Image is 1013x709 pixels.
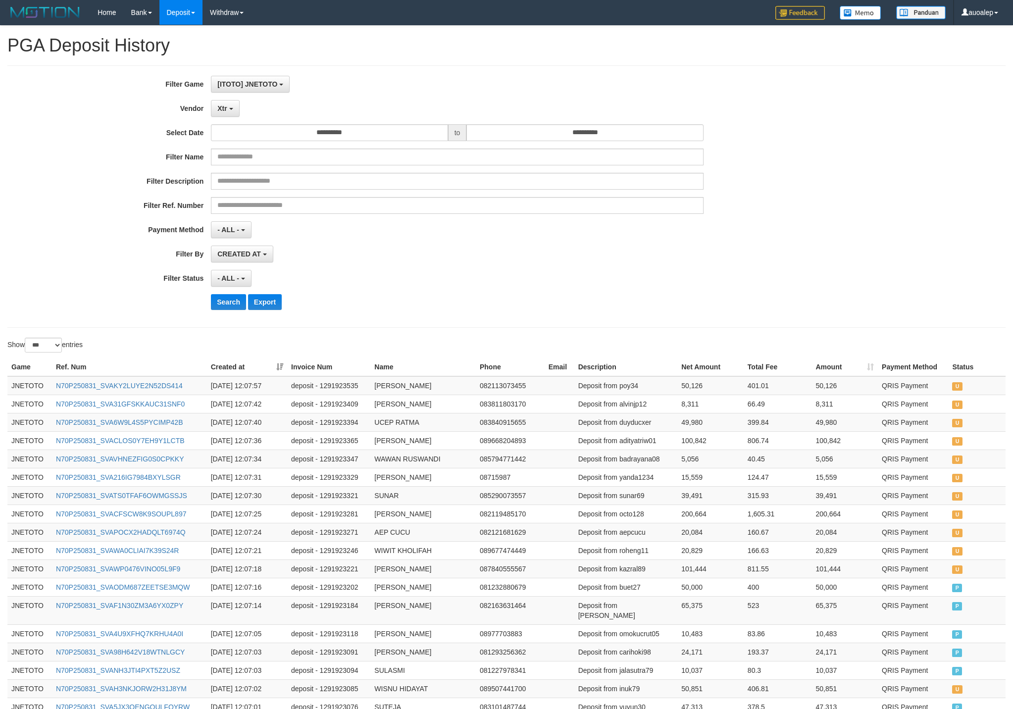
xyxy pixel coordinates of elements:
span: UNPAID [952,492,962,501]
td: 406.81 [744,679,812,698]
td: deposit - 1291923118 [287,624,370,643]
td: 50,000 [677,578,744,596]
td: [DATE] 12:07:24 [207,523,287,541]
span: UNPAID [952,401,962,409]
td: deposit - 1291923091 [287,643,370,661]
td: Deposit from yanda1234 [574,468,678,486]
td: [PERSON_NAME] [370,643,476,661]
td: 082121681629 [476,523,545,541]
th: Phone [476,358,545,376]
a: N70P250831_SVAF1N30ZM3A6YX0ZPY [56,602,183,609]
td: [PERSON_NAME] [370,624,476,643]
td: JNETOTO [7,643,52,661]
td: QRIS Payment [878,596,948,624]
td: [DATE] 12:07:05 [207,624,287,643]
td: Deposit from jalasutra79 [574,661,678,679]
td: 50,851 [677,679,744,698]
td: QRIS Payment [878,431,948,450]
td: deposit - 1291923246 [287,541,370,559]
a: N70P250831_SVA4U9XFHQ7KRHU4A0I [56,630,183,638]
td: 20,829 [677,541,744,559]
td: Deposit from [PERSON_NAME] [574,596,678,624]
span: CREATED AT [217,250,261,258]
td: 082113073455 [476,376,545,395]
span: - ALL - [217,274,239,282]
label: Show entries [7,338,83,353]
td: 20,829 [811,541,878,559]
td: deposit - 1291923321 [287,486,370,505]
a: N70P250831_SVANH3JTI4PXT5Z2USZ [56,666,180,674]
td: 100,842 [811,431,878,450]
td: 124.47 [744,468,812,486]
td: 200,664 [677,505,744,523]
td: Deposit from omokucrut05 [574,624,678,643]
td: SUNAR [370,486,476,505]
td: 101,444 [811,559,878,578]
td: QRIS Payment [878,559,948,578]
td: QRIS Payment [878,486,948,505]
td: deposit - 1291923202 [287,578,370,596]
th: Name [370,358,476,376]
img: panduan.png [896,6,946,19]
td: 523 [744,596,812,624]
td: QRIS Payment [878,413,948,431]
td: 08977703883 [476,624,545,643]
td: [DATE] 12:07:31 [207,468,287,486]
td: JNETOTO [7,596,52,624]
span: - ALL - [217,226,239,234]
td: WIWIT KHOLIFAH [370,541,476,559]
th: Description [574,358,678,376]
button: Search [211,294,246,310]
td: JNETOTO [7,395,52,413]
td: 085290073557 [476,486,545,505]
td: JNETOTO [7,431,52,450]
span: UNPAID [952,437,962,446]
td: Deposit from poy34 [574,376,678,395]
button: - ALL - [211,221,251,238]
td: JNETOTO [7,624,52,643]
td: [PERSON_NAME] [370,596,476,624]
th: Invoice Num [287,358,370,376]
td: QRIS Payment [878,376,948,395]
td: 401.01 [744,376,812,395]
td: deposit - 1291923394 [287,413,370,431]
th: Amount: activate to sort column ascending [811,358,878,376]
td: QRIS Payment [878,578,948,596]
td: 66.49 [744,395,812,413]
td: 806.74 [744,431,812,450]
td: 101,444 [677,559,744,578]
img: Button%20Memo.svg [840,6,881,20]
td: [DATE] 12:07:18 [207,559,287,578]
td: QRIS Payment [878,541,948,559]
span: UNPAID [952,382,962,391]
th: Email [545,358,574,376]
td: [DATE] 12:07:03 [207,661,287,679]
a: N70P250831_SVAPOCX2HADQLT6974Q [56,528,186,536]
span: Xtr [217,104,227,112]
span: UNPAID [952,685,962,694]
td: Deposit from inuk79 [574,679,678,698]
td: deposit - 1291923409 [287,395,370,413]
td: 39,491 [811,486,878,505]
td: 08715987 [476,468,545,486]
td: QRIS Payment [878,624,948,643]
span: UNPAID [952,456,962,464]
td: QRIS Payment [878,679,948,698]
td: 160.67 [744,523,812,541]
img: MOTION_logo.png [7,5,83,20]
th: Total Fee [744,358,812,376]
span: UNPAID [952,547,962,556]
td: 10,483 [677,624,744,643]
td: JNETOTO [7,505,52,523]
td: SULASMI [370,661,476,679]
td: Deposit from carihoki98 [574,643,678,661]
a: N70P250831_SVAWP0476VINO05L9F9 [56,565,180,573]
td: 65,375 [811,596,878,624]
td: QRIS Payment [878,468,948,486]
td: QRIS Payment [878,505,948,523]
td: deposit - 1291923271 [287,523,370,541]
td: 081293256362 [476,643,545,661]
td: JNETOTO [7,468,52,486]
span: to [448,124,467,141]
td: 65,375 [677,596,744,624]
